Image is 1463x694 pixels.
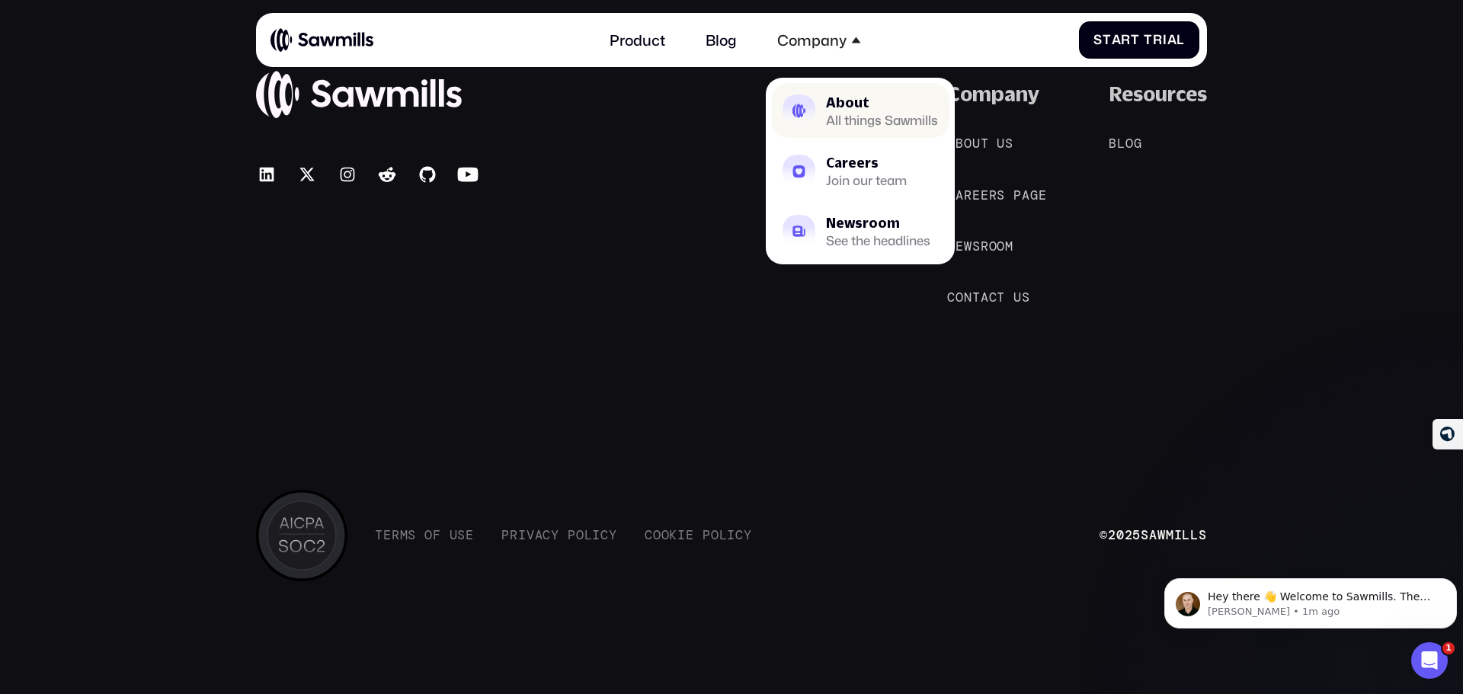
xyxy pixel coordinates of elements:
span: t [1103,32,1112,47]
span: c [543,527,551,542]
span: r [392,527,400,542]
span: a [535,527,543,542]
span: o [661,527,670,542]
span: i [727,527,735,542]
span: o [989,238,997,254]
span: y [551,527,559,542]
span: g [1030,187,1039,203]
span: r [989,187,997,203]
span: c [735,527,744,542]
span: u [1013,289,1022,305]
span: o [424,527,433,542]
span: s [1005,136,1013,151]
span: C [645,527,653,542]
span: e [383,527,392,542]
span: r [1153,32,1163,47]
div: Resources [1109,82,1207,107]
span: o [711,527,719,542]
span: s [457,527,466,542]
span: r [1121,32,1131,47]
span: t [1131,32,1140,47]
span: T [1144,32,1153,47]
span: e [466,527,474,542]
div: Newsroom [826,216,930,229]
div: Company [766,20,871,59]
a: AboutAll things Sawmills [772,83,949,138]
iframe: Intercom live chat [1411,642,1448,679]
div: Careers [826,156,907,169]
span: y [744,527,752,542]
span: a [1167,32,1177,47]
a: Aboutus [947,134,1032,152]
span: P [703,527,711,542]
span: P [568,527,576,542]
span: C [947,289,956,305]
span: r [964,187,972,203]
span: T [375,527,383,542]
span: o [997,238,1005,254]
span: a [1022,187,1030,203]
span: o [964,136,972,151]
a: PrivacyPolicy [501,527,617,542]
span: 1 [1442,642,1455,654]
span: o [653,527,661,542]
span: l [1176,32,1185,47]
span: v [527,527,535,542]
span: s [408,527,416,542]
span: S [1093,32,1103,47]
span: i [677,527,686,542]
nav: Company [766,59,955,264]
span: u [997,136,1005,151]
span: i [518,527,527,542]
div: Company [947,82,1039,107]
div: Company [777,31,847,49]
span: s [997,187,1005,203]
a: TermsofUse [375,527,474,542]
div: Join our team [826,174,907,186]
span: y [609,527,617,542]
div: All things Sawmills [826,114,938,126]
span: e [981,187,989,203]
span: t [997,289,1005,305]
span: e [686,527,694,542]
span: t [981,136,989,151]
span: a [1112,32,1122,47]
a: Blog [695,20,748,59]
span: 2025 [1108,526,1141,543]
span: l [584,527,593,542]
span: w [964,238,972,254]
span: c [600,527,609,542]
span: r [981,238,989,254]
span: a [956,187,964,203]
span: l [719,527,728,542]
span: g [1134,136,1142,151]
span: t [972,289,981,305]
span: P [501,527,510,542]
span: m [400,527,408,542]
iframe: Intercom notifications message [1158,546,1463,653]
span: i [1163,32,1167,47]
span: l [1117,136,1125,151]
div: See the headlines [826,235,930,246]
span: e [972,187,981,203]
a: CareersJoin our team [772,144,949,199]
span: c [989,289,997,305]
span: r [510,527,518,542]
span: e [1039,187,1047,203]
span: a [981,289,989,305]
a: Newsroom [947,237,1032,255]
span: f [433,527,441,542]
span: b [956,136,964,151]
div: About [826,96,938,109]
span: i [592,527,600,542]
span: m [1005,238,1013,254]
span: o [576,527,584,542]
span: s [972,238,981,254]
span: o [956,289,964,305]
span: k [669,527,677,542]
span: n [964,289,972,305]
